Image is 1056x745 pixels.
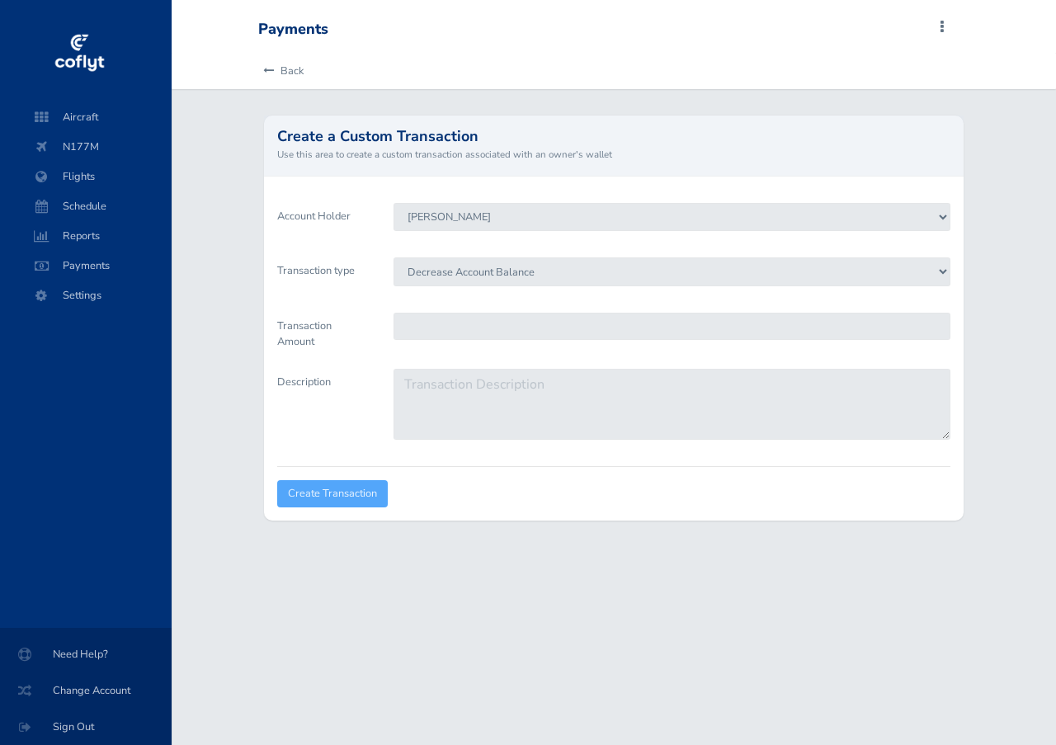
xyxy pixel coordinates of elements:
span: Flights [30,162,155,191]
span: Need Help? [20,639,152,669]
span: Settings [30,281,155,310]
span: N177M [30,132,155,162]
input: Create Transaction [277,480,388,507]
label: Transaction Amount [265,313,381,356]
span: Sign Out [20,712,152,742]
a: Back [258,53,304,89]
span: Schedule [30,191,155,221]
small: Use this area to create a custom transaction associated with an owner's wallet [277,147,950,162]
span: Payments [30,251,155,281]
img: coflyt logo [52,29,106,78]
label: Transaction type [265,257,381,299]
span: Aircraft [30,102,155,132]
label: Description [265,369,381,453]
span: Change Account [20,676,152,705]
h2: Create a Custom Transaction [277,129,950,144]
div: Payments [258,21,328,39]
label: Account Holder [265,203,381,244]
span: Reports [30,221,155,251]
